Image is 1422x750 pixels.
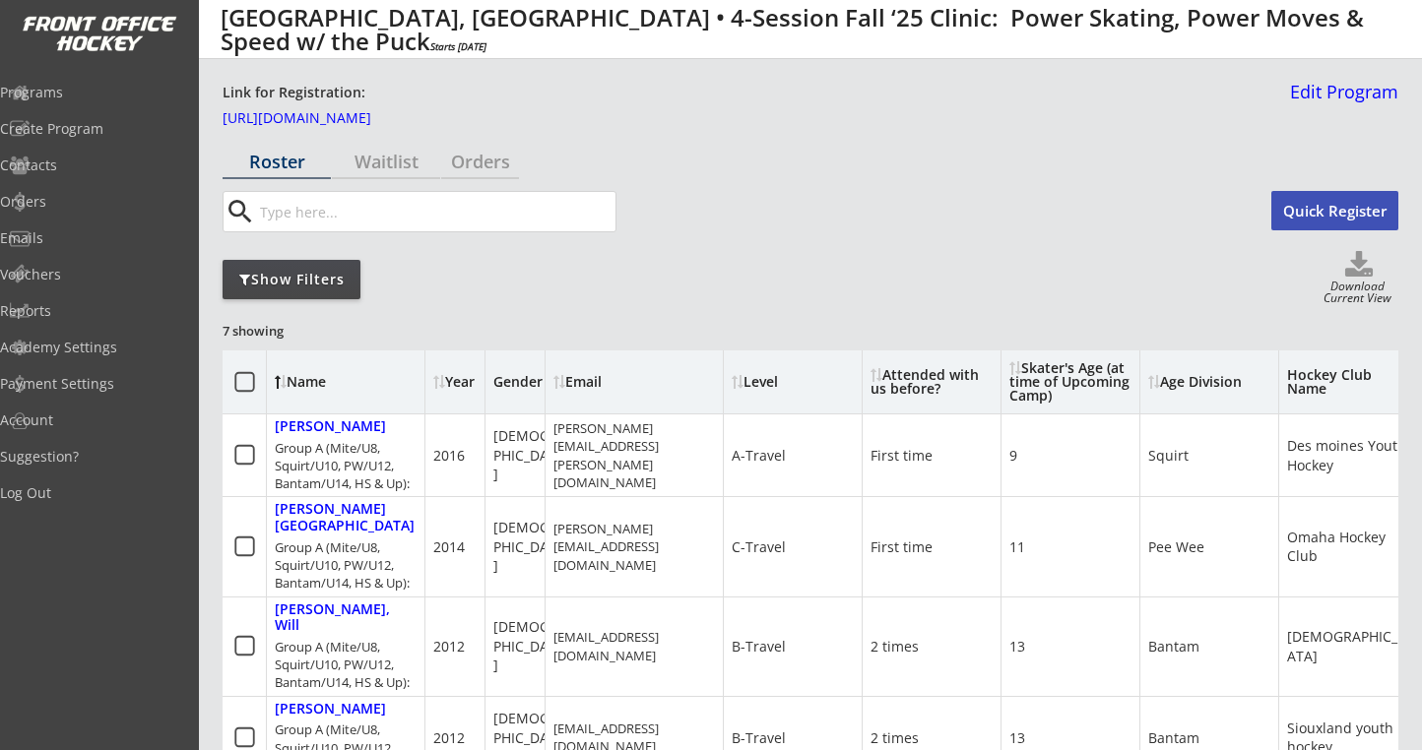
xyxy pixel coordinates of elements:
div: Bantam [1148,728,1199,748]
div: Email [553,375,715,389]
div: Pee Wee [1148,537,1204,557]
div: Orders [441,153,519,170]
div: Des moines Youth Hockey [1287,436,1409,474]
div: A-Travel [732,446,786,466]
div: Name [275,375,435,389]
a: [URL][DOMAIN_NAME] [223,111,420,133]
button: Quick Register [1271,191,1398,230]
div: [PERSON_NAME][EMAIL_ADDRESS][DOMAIN_NAME] [553,520,715,574]
div: 2012 [433,637,465,656]
div: [DEMOGRAPHIC_DATA] [493,426,569,484]
div: First time [871,446,933,466]
div: 2016 [433,446,465,466]
div: Waitlist [332,153,440,170]
div: [DEMOGRAPHIC_DATA] [493,518,569,576]
div: Squirt [1148,446,1189,466]
div: Gender [493,375,552,389]
div: [PERSON_NAME][GEOGRAPHIC_DATA] [275,501,417,534]
input: Type here... [256,192,615,231]
div: Group A (Mite/U8, Squirt/U10, PW/U12, Bantam/U14, HS & Up): [275,638,417,692]
div: [DEMOGRAPHIC_DATA] [1287,627,1409,665]
div: Roster [223,153,331,170]
div: B-Travel [732,637,786,656]
div: Attended with us before? [871,368,993,396]
a: Edit Program [1282,83,1398,117]
div: 2 times [871,637,919,656]
div: 2 times [871,728,919,748]
div: First time [871,537,933,557]
div: Show Filters [223,270,360,289]
div: Omaha Hockey Club [1287,528,1409,566]
div: Hockey Club Name [1287,368,1409,396]
button: search [224,196,256,227]
div: Link for Registration: [223,83,368,103]
div: [DEMOGRAPHIC_DATA] [493,617,569,675]
div: Level [732,375,854,389]
div: C-Travel [732,537,786,557]
div: [PERSON_NAME] [275,418,386,435]
div: Skater's Age (at time of Upcoming Camp) [1009,361,1131,403]
div: [PERSON_NAME] [275,701,386,718]
div: 2014 [433,537,465,557]
div: Group A (Mite/U8, Squirt/U10, PW/U12, Bantam/U14, HS & Up): [275,439,417,493]
img: FOH%20White%20Logo%20Transparent.png [22,16,177,52]
div: 11 [1009,537,1025,557]
div: B-Travel [732,728,786,748]
button: Click to download full roster. Your browser settings may try to block it, check your security set... [1320,251,1398,281]
div: Bantam [1148,637,1199,656]
div: Group A (Mite/U8, Squirt/U10, PW/U12, Bantam/U14, HS & Up): [275,538,417,593]
div: Age Division [1148,375,1242,389]
div: [GEOGRAPHIC_DATA], [GEOGRAPHIC_DATA] • 4-Session Fall ‘25 Clinic: Power Skating, Power Moves & Sp... [221,6,1406,53]
div: Year [433,375,483,389]
div: [PERSON_NAME][EMAIL_ADDRESS][PERSON_NAME][DOMAIN_NAME] [553,419,715,491]
em: Starts [DATE] [430,39,486,53]
div: [PERSON_NAME], Will [275,601,417,635]
div: [EMAIL_ADDRESS][DOMAIN_NAME] [553,628,715,663]
div: Download Current View [1317,281,1398,307]
div: 13 [1009,728,1025,748]
div: 13 [1009,637,1025,656]
div: 7 showing [223,322,364,340]
div: 2012 [433,728,465,748]
div: 9 [1009,446,1017,466]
